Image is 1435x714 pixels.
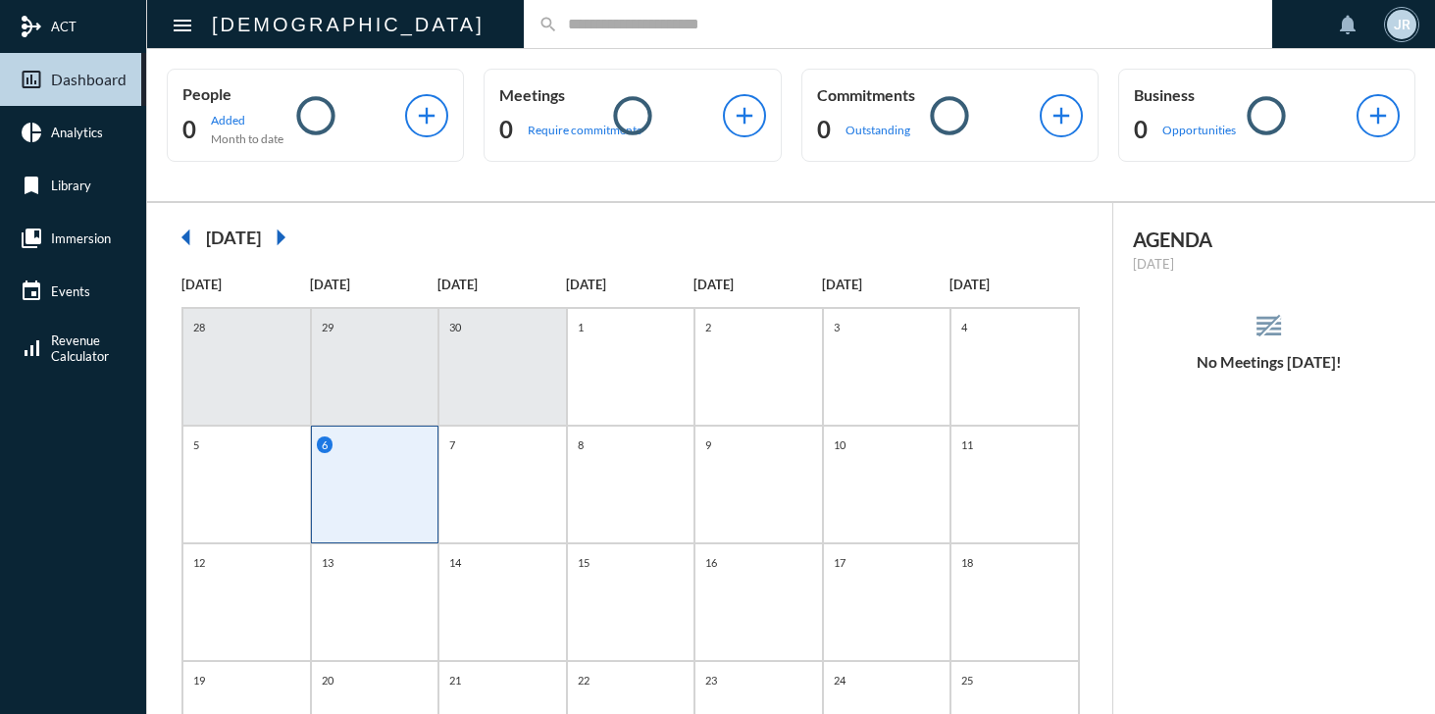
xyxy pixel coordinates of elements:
[700,319,716,335] p: 2
[829,672,850,688] p: 24
[167,218,206,257] mat-icon: arrow_left
[51,19,77,34] span: ACT
[1387,10,1416,39] div: JR
[310,277,438,292] p: [DATE]
[956,672,978,688] p: 25
[20,68,43,91] mat-icon: insert_chart_outlined
[1133,256,1406,272] p: [DATE]
[188,436,204,453] p: 5
[829,436,850,453] p: 10
[51,230,111,246] span: Immersion
[1253,310,1285,342] mat-icon: reorder
[573,672,594,688] p: 22
[188,319,210,335] p: 28
[206,227,261,248] h2: [DATE]
[573,319,589,335] p: 1
[700,672,722,688] p: 23
[949,277,1078,292] p: [DATE]
[317,319,338,335] p: 29
[163,5,202,44] button: Toggle sidenav
[51,178,91,193] span: Library
[20,15,43,38] mat-icon: mediation
[1336,13,1359,36] mat-icon: notifications
[822,277,950,292] p: [DATE]
[1133,228,1406,251] h2: AGENDA
[51,332,109,364] span: Revenue Calculator
[444,436,460,453] p: 7
[20,227,43,250] mat-icon: collections_bookmark
[956,436,978,453] p: 11
[171,14,194,37] mat-icon: Side nav toggle icon
[188,554,210,571] p: 12
[20,174,43,197] mat-icon: bookmark
[51,71,127,88] span: Dashboard
[51,283,90,299] span: Events
[538,15,558,34] mat-icon: search
[829,554,850,571] p: 17
[566,277,694,292] p: [DATE]
[700,436,716,453] p: 9
[444,319,466,335] p: 30
[693,277,822,292] p: [DATE]
[437,277,566,292] p: [DATE]
[444,672,466,688] p: 21
[829,319,845,335] p: 3
[317,436,333,453] p: 6
[181,277,310,292] p: [DATE]
[317,672,338,688] p: 20
[51,125,103,140] span: Analytics
[261,218,300,257] mat-icon: arrow_right
[20,121,43,144] mat-icon: pie_chart
[20,280,43,303] mat-icon: event
[700,554,722,571] p: 16
[20,336,43,360] mat-icon: signal_cellular_alt
[1113,353,1425,371] h5: No Meetings [DATE]!
[188,672,210,688] p: 19
[573,436,589,453] p: 8
[573,554,594,571] p: 15
[317,554,338,571] p: 13
[956,554,978,571] p: 18
[444,554,466,571] p: 14
[212,9,485,40] h2: [DEMOGRAPHIC_DATA]
[956,319,972,335] p: 4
